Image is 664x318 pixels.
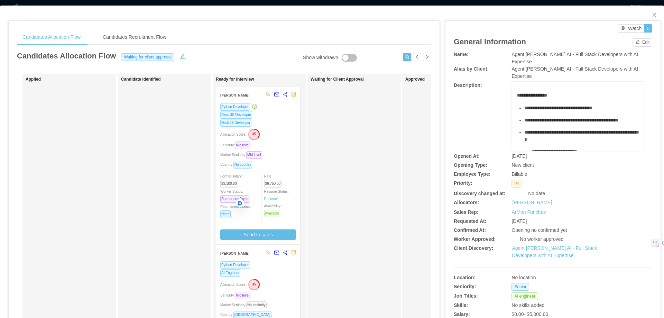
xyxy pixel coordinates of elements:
span: Allocation Score: [220,283,246,287]
span: Country: [220,313,274,317]
button: icon: eyeWatch [618,24,644,33]
span: $0.00 - $5,000.00 [511,311,548,317]
span: robot [291,250,296,255]
span: P2 [511,180,522,188]
span: Market Seniority: [220,153,265,157]
div: Candidates Allocation Flow [17,29,86,45]
span: Waiting for client approval [121,53,174,61]
span: $6,750.00 [264,180,282,188]
a: icon: check-circle [251,103,258,109]
span: [DATE] [511,153,527,159]
b: Sales Rep: [454,209,479,215]
b: Name: [454,52,469,57]
span: Mid level [246,151,262,159]
span: Opening no confirmed yet [511,227,567,233]
b: Employee Type: [454,171,490,177]
h1: Waiting for Client Approval [311,77,407,82]
div: rdw-editor [517,92,639,161]
span: $3,100.00 [220,180,238,188]
button: icon: left [413,53,421,61]
span: Senior [511,283,529,291]
button: icon: edit [177,52,188,59]
b: Client Discovery: [454,245,493,251]
span: Agent [PERSON_NAME] AI - Full Stack Developers with AI Expertise [511,52,638,64]
h1: Ready for Interview [216,77,313,82]
span: Available [264,210,280,217]
span: NodeJS Developer [220,119,251,127]
span: No country [233,161,252,169]
span: Country: [220,163,255,166]
span: Mid level [235,292,250,299]
b: Requested At: [454,218,486,224]
b: Opened At: [454,153,480,159]
button: mail [270,247,279,258]
h1: Applied [26,77,122,82]
span: Market Seniority: [220,303,269,307]
b: Salary: [454,311,470,317]
span: Billable [511,171,527,177]
button: Close [645,6,664,25]
a: [PERSON_NAME] [512,199,552,206]
span: Allocation Score: [220,133,246,136]
span: Worker Status: [220,190,252,201]
span: No date [528,191,545,196]
div: rdw-wrapper [511,82,644,151]
text: 35 [252,282,256,286]
b: Description: [454,82,482,88]
b: Skills: [454,302,468,308]
button: 35 [246,128,260,139]
span: Recruitment Status: [220,205,251,216]
b: Job Titles: [454,293,478,299]
b: Priority: [454,180,472,186]
div: No location [511,274,611,281]
span: Ai engineer [511,292,538,300]
span: Python Developer [220,103,250,111]
button: Send to sales [220,229,296,240]
a: Agent [PERSON_NAME] AI - Full Stack Developers with AI Expertise [512,245,597,258]
div: Candidates Recruitment Flow [97,29,172,45]
span: team [266,250,270,255]
button: icon: usergroup-add [403,53,411,61]
span: [DATE] [511,218,527,224]
span: Resume Status: [264,190,289,201]
article: Candidates Allocation Flow [17,50,116,62]
button: 0 [644,24,652,33]
span: share-alt [283,92,288,97]
b: Confirmed At: [454,227,486,233]
b: Worker Approved: [454,236,496,242]
span: Rate [264,174,285,185]
a: ArMon Funches [511,209,546,215]
b: Location: [454,275,476,280]
h1: Approved [405,77,502,82]
span: team [266,92,270,97]
strong: [PERSON_NAME] [220,252,249,255]
b: Discovery changed at: [454,191,505,196]
span: No skills added [511,302,544,308]
strong: [PERSON_NAME] [220,93,249,97]
span: share-alt [283,250,288,255]
span: Hired [220,210,231,218]
span: ReactJS Developer [220,111,252,119]
span: Former salary: [220,174,242,185]
i: icon: close [652,12,657,18]
button: mail [270,89,279,100]
b: Seniority: [454,284,476,289]
b: Allocators: [454,200,479,205]
article: General Information [454,36,526,47]
div: Show withdrawn [303,54,338,62]
span: AI Engineer [220,269,240,277]
span: No seniority [246,301,267,309]
button: icon: right [423,53,431,61]
text: 35 [252,132,256,136]
span: Python Developer [220,261,250,269]
span: New client [511,162,534,168]
b: Opening Type: [454,162,487,168]
button: 35 [246,279,260,290]
span: Former employee [220,195,249,203]
b: Alias by Client: [454,66,489,72]
i: icon: check-circle [252,104,257,109]
span: Seniority: [220,293,253,297]
span: Seniority: [220,143,253,147]
span: Availability: [264,204,283,215]
span: Mid level [235,142,250,149]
